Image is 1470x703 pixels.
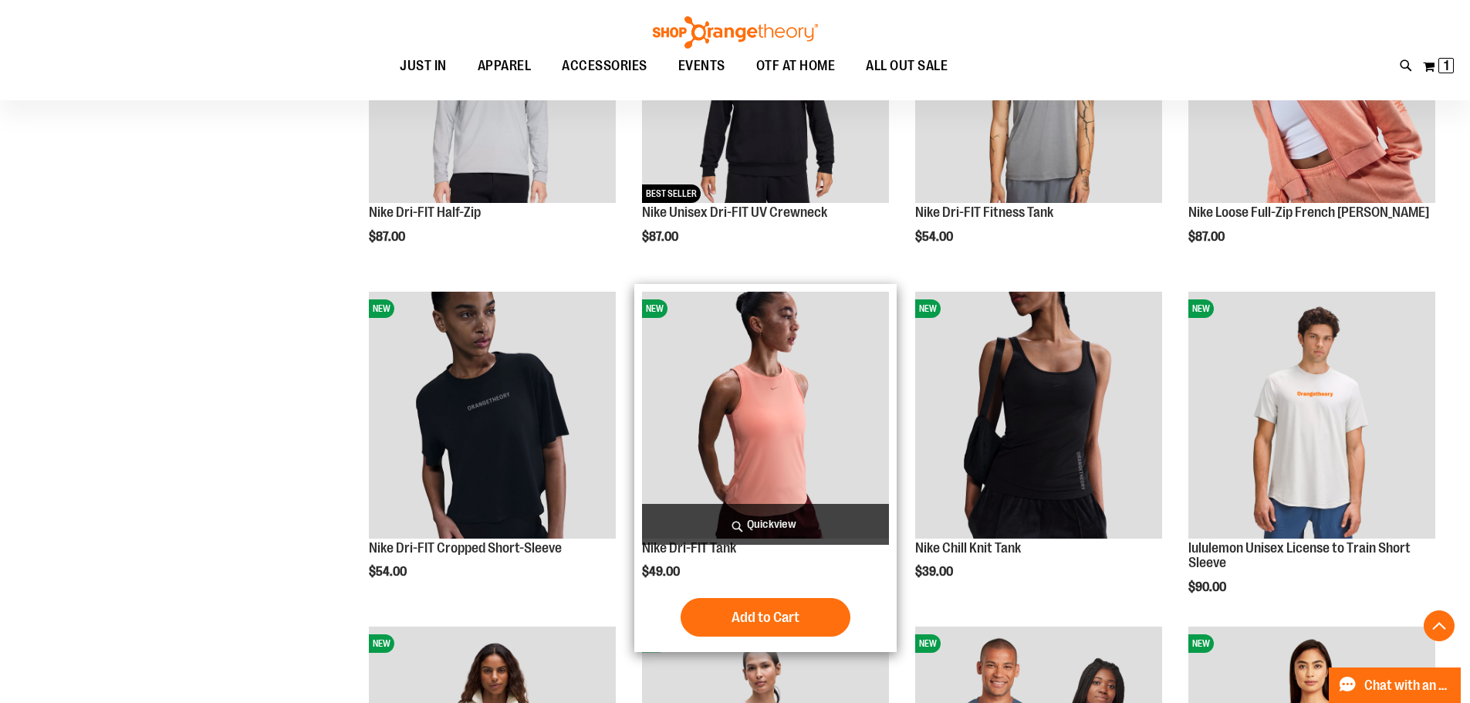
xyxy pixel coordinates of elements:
[1188,292,1435,539] img: lululemon Unisex License to Train Short Sleeve
[907,284,1170,619] div: product
[1329,668,1462,703] button: Chat with an Expert
[1444,58,1449,73] span: 1
[1188,634,1214,653] span: NEW
[478,49,532,83] span: APPAREL
[369,634,394,653] span: NEW
[642,184,701,203] span: BEST SELLER
[1424,610,1455,641] button: Back To Top
[369,540,562,556] a: Nike Dri-FIT Cropped Short-Sleeve
[915,540,1021,556] a: Nike Chill Knit Tank
[732,609,799,626] span: Add to Cart
[915,204,1053,220] a: Nike Dri-FIT Fitness Tank
[369,565,409,579] span: $54.00
[1188,580,1228,594] span: $90.00
[915,292,1162,541] a: Nike Chill Knit TankNEW
[915,292,1162,539] img: Nike Chill Knit Tank
[369,292,616,539] img: Nike Dri-FIT Cropped Short-Sleeve
[1188,292,1435,541] a: lululemon Unisex License to Train Short SleeveNEW
[642,292,889,541] a: Nike Dri-FIT TankNEW
[369,204,481,220] a: Nike Dri-FIT Half-Zip
[634,284,897,653] div: product
[642,230,681,244] span: $87.00
[642,540,736,556] a: Nike Dri-FIT Tank
[915,230,955,244] span: $54.00
[642,299,667,318] span: NEW
[678,49,725,83] span: EVENTS
[369,292,616,541] a: Nike Dri-FIT Cropped Short-SleeveNEW
[1181,284,1443,634] div: product
[681,598,850,637] button: Add to Cart
[915,299,941,318] span: NEW
[756,49,836,83] span: OTF AT HOME
[1364,678,1451,693] span: Chat with an Expert
[369,299,394,318] span: NEW
[866,49,948,83] span: ALL OUT SALE
[915,565,955,579] span: $39.00
[642,565,682,579] span: $49.00
[642,292,889,539] img: Nike Dri-FIT Tank
[562,49,647,83] span: ACCESSORIES
[642,204,827,220] a: Nike Unisex Dri-FIT UV Crewneck
[400,49,447,83] span: JUST IN
[651,16,820,49] img: Shop Orangetheory
[642,504,889,545] a: Quickview
[1188,204,1429,220] a: Nike Loose Full-Zip French [PERSON_NAME]
[1188,540,1411,571] a: lululemon Unisex License to Train Short Sleeve
[1188,230,1227,244] span: $87.00
[369,230,407,244] span: $87.00
[915,634,941,653] span: NEW
[1188,299,1214,318] span: NEW
[361,284,623,619] div: product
